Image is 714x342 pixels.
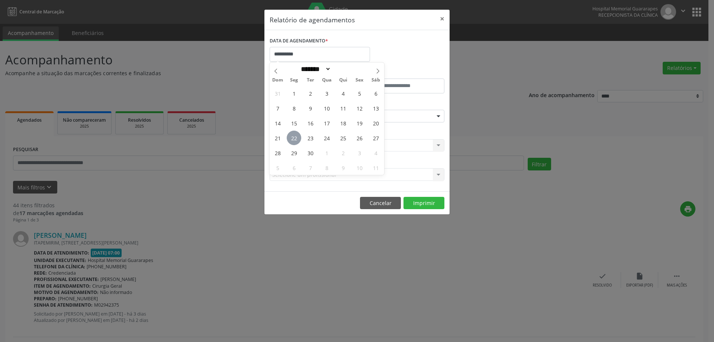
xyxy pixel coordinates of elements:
[270,101,285,115] span: Setembro 7, 2025
[303,131,318,145] span: Setembro 23, 2025
[336,146,350,160] span: Outubro 2, 2025
[270,35,328,47] label: DATA DE AGENDAMENTO
[303,101,318,115] span: Setembro 9, 2025
[287,116,301,130] span: Setembro 15, 2025
[319,131,334,145] span: Setembro 24, 2025
[287,146,301,160] span: Setembro 29, 2025
[336,160,350,175] span: Outubro 9, 2025
[270,146,285,160] span: Setembro 28, 2025
[319,116,334,130] span: Setembro 17, 2025
[319,101,334,115] span: Setembro 10, 2025
[359,67,444,79] label: ATÉ
[368,78,384,83] span: Sáb
[286,78,302,83] span: Seg
[336,131,350,145] span: Setembro 25, 2025
[352,131,367,145] span: Setembro 26, 2025
[351,78,368,83] span: Sex
[287,101,301,115] span: Setembro 8, 2025
[302,78,319,83] span: Ter
[303,86,318,100] span: Setembro 2, 2025
[319,86,334,100] span: Setembro 3, 2025
[369,160,383,175] span: Outubro 11, 2025
[319,160,334,175] span: Outubro 8, 2025
[369,146,383,160] span: Outubro 4, 2025
[287,86,301,100] span: Setembro 1, 2025
[303,160,318,175] span: Outubro 7, 2025
[352,160,367,175] span: Outubro 10, 2025
[298,65,331,73] select: Month
[403,197,444,210] button: Imprimir
[270,86,285,100] span: Agosto 31, 2025
[303,116,318,130] span: Setembro 16, 2025
[352,146,367,160] span: Outubro 3, 2025
[336,116,350,130] span: Setembro 18, 2025
[303,146,318,160] span: Setembro 30, 2025
[319,78,335,83] span: Qua
[331,65,356,73] input: Year
[352,86,367,100] span: Setembro 5, 2025
[270,116,285,130] span: Setembro 14, 2025
[369,86,383,100] span: Setembro 6, 2025
[369,101,383,115] span: Setembro 13, 2025
[287,131,301,145] span: Setembro 22, 2025
[352,101,367,115] span: Setembro 12, 2025
[336,101,350,115] span: Setembro 11, 2025
[270,15,355,25] h5: Relatório de agendamentos
[435,10,450,28] button: Close
[287,160,301,175] span: Outubro 6, 2025
[369,116,383,130] span: Setembro 20, 2025
[270,160,285,175] span: Outubro 5, 2025
[360,197,401,210] button: Cancelar
[352,116,367,130] span: Setembro 19, 2025
[270,131,285,145] span: Setembro 21, 2025
[336,86,350,100] span: Setembro 4, 2025
[369,131,383,145] span: Setembro 27, 2025
[335,78,351,83] span: Qui
[319,146,334,160] span: Outubro 1, 2025
[270,78,286,83] span: Dom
